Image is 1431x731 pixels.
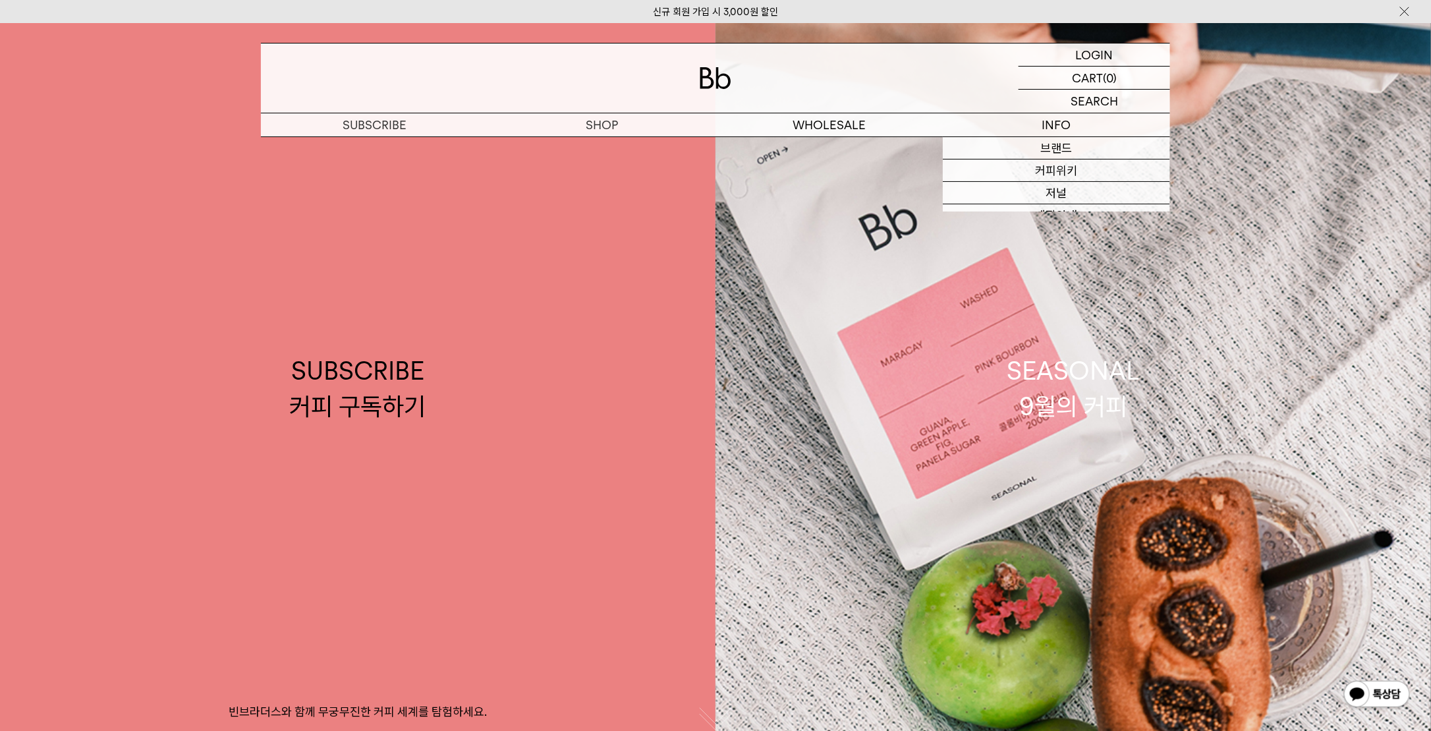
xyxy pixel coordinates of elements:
p: CART [1072,67,1103,89]
p: SEARCH [1071,90,1118,113]
a: SUBSCRIBE [261,113,488,136]
p: LOGIN [1076,44,1113,66]
a: 브랜드 [943,137,1170,160]
img: 로고 [700,67,731,89]
p: INFO [943,113,1170,136]
p: WHOLESALE [715,113,943,136]
a: LOGIN [1019,44,1170,67]
a: 저널 [943,182,1170,204]
a: 커피위키 [943,160,1170,182]
a: CART (0) [1019,67,1170,90]
a: SHOP [488,113,715,136]
a: 매장안내 [943,204,1170,227]
div: SEASONAL 9월의 커피 [1007,353,1140,423]
p: (0) [1103,67,1117,89]
img: 카카오톡 채널 1:1 채팅 버튼 [1343,680,1411,711]
a: 신규 회원 가입 시 3,000원 할인 [653,6,778,18]
div: SUBSCRIBE 커피 구독하기 [290,353,426,423]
